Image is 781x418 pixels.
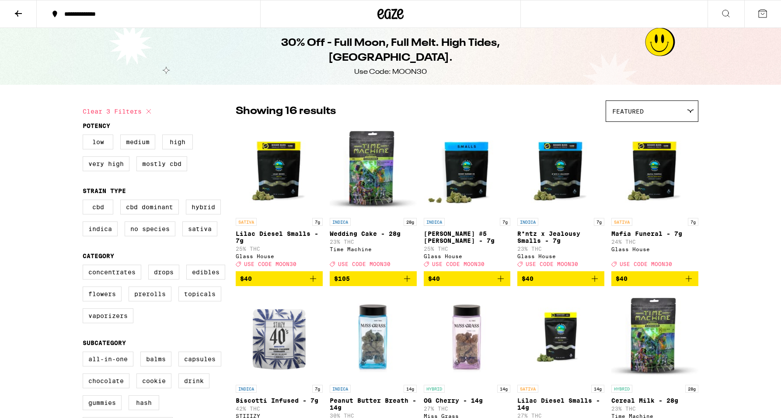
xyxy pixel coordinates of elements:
p: 28g [685,385,698,393]
p: Peanut Butter Breath - 14g [330,397,417,411]
button: Add to bag [330,271,417,286]
span: USE CODE MOON30 [620,261,672,267]
p: [PERSON_NAME] #5 [PERSON_NAME] - 7g [424,230,511,244]
p: HYBRID [424,385,445,393]
img: Glass House - R*ntz x Jealousy Smalls - 7g [517,126,604,214]
p: 14g [591,385,604,393]
label: Low [83,135,113,149]
label: Balms [140,352,171,366]
label: Very High [83,156,129,171]
p: 28g [404,218,417,226]
p: INDICA [330,218,351,226]
p: 27% THC [424,406,511,411]
img: Time Machine - Cereal Milk - 28g [611,293,698,380]
label: Mostly CBD [136,156,187,171]
span: $40 [428,275,440,282]
legend: Strain Type [83,187,126,194]
p: 7g [312,218,323,226]
span: $40 [522,275,533,282]
button: Clear 3 filters [83,100,154,122]
label: Drink [178,373,209,388]
legend: Subcategory [83,339,126,346]
p: 23% THC [330,239,417,245]
p: Wedding Cake - 28g [330,230,417,237]
span: $105 [334,275,350,282]
button: Add to bag [236,271,323,286]
label: Hybrid [186,200,221,214]
p: Biscotti Infused - 7g [236,397,323,404]
span: $40 [616,275,628,282]
p: 7g [688,218,698,226]
img: Time Machine - Wedding Cake - 28g [330,126,417,214]
label: CBD [83,200,113,214]
p: SATIVA [517,385,538,393]
p: 14g [497,385,510,393]
span: Featured [612,108,644,115]
p: 24% THC [611,239,698,245]
label: Edibles [186,265,225,280]
span: USE CODE MOON30 [338,261,390,267]
label: High [162,135,193,149]
img: STIIIZY - Biscotti Infused - 7g [236,293,323,380]
label: No Species [125,221,175,236]
button: Add to bag [424,271,511,286]
p: 42% THC [236,406,323,411]
label: Topicals [178,287,221,301]
label: Gummies [83,395,122,410]
p: 25% THC [424,246,511,252]
p: Cereal Milk - 28g [611,397,698,404]
p: 7g [500,218,510,226]
img: Glass House - Lilac Diesel Smalls - 14g [517,293,604,380]
label: Prerolls [129,287,171,301]
div: Glass House [517,253,604,259]
div: Glass House [424,253,511,259]
img: Miss Grass - Peanut Butter Breath - 14g [330,293,417,380]
label: CBD Dominant [120,200,179,214]
span: $40 [240,275,252,282]
p: 7g [594,218,604,226]
span: USE CODE MOON30 [432,261,485,267]
p: Mafia Funeral - 7g [611,230,698,237]
label: Sativa [182,221,217,236]
label: Vaporizers [83,308,133,323]
img: Glass House - Donny Burger #5 Smalls - 7g [424,126,511,214]
p: SATIVA [611,218,632,226]
p: 7g [312,385,323,393]
img: Glass House - Lilac Diesel Smalls - 7g [236,126,323,214]
label: Medium [120,135,155,149]
a: Open page for Donny Burger #5 Smalls - 7g from Glass House [424,126,511,271]
label: Capsules [178,352,221,366]
p: OG Cherry - 14g [424,397,511,404]
img: Glass House - Mafia Funeral - 7g [611,126,698,214]
p: 25% THC [236,246,323,252]
label: Cookie [136,373,171,388]
p: INDICA [236,385,257,393]
a: Open page for Wedding Cake - 28g from Time Machine [330,126,417,271]
label: Drops [148,265,179,280]
p: Showing 16 results [236,104,336,119]
p: INDICA [330,385,351,393]
p: R*ntz x Jealousy Smalls - 7g [517,230,604,244]
a: Open page for R*ntz x Jealousy Smalls - 7g from Glass House [517,126,604,271]
h1: 30% Off - Full Moon, Full Melt. High Tides, [GEOGRAPHIC_DATA]. [231,36,550,66]
p: Lilac Diesel Smalls - 7g [236,230,323,244]
p: SATIVA [236,218,257,226]
label: Hash [129,395,159,410]
div: Glass House [611,246,698,252]
span: USE CODE MOON30 [244,261,296,267]
p: INDICA [424,218,445,226]
a: Open page for Mafia Funeral - 7g from Glass House [611,126,698,271]
span: USE CODE MOON30 [526,261,578,267]
legend: Category [83,252,114,259]
p: HYBRID [611,385,632,393]
p: Lilac Diesel Smalls - 14g [517,397,604,411]
button: Add to bag [517,271,604,286]
p: 23% THC [517,246,604,252]
label: Chocolate [83,373,129,388]
div: Glass House [236,253,323,259]
label: Indica [83,221,118,236]
button: Add to bag [611,271,698,286]
div: Use Code: MOON30 [354,67,427,77]
p: 14g [404,385,417,393]
img: Miss Grass - OG Cherry - 14g [424,293,511,380]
